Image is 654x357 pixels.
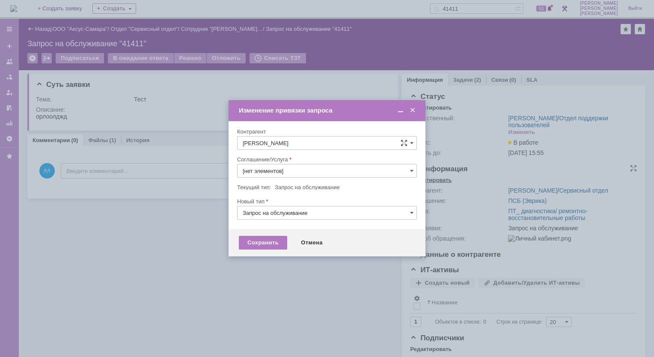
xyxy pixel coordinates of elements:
span: Сложная форма [401,140,407,146]
span: Запрос на обслуживание [275,184,340,190]
div: Соглашение/Услуга [237,157,415,162]
div: Новый тип [237,199,415,204]
label: Текущий тип: [237,184,271,190]
span: Закрыть [408,107,417,114]
div: Изменение привязки запроса [239,107,417,114]
span: Свернуть (Ctrl + M) [396,107,405,114]
div: Контрагент [237,129,415,134]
